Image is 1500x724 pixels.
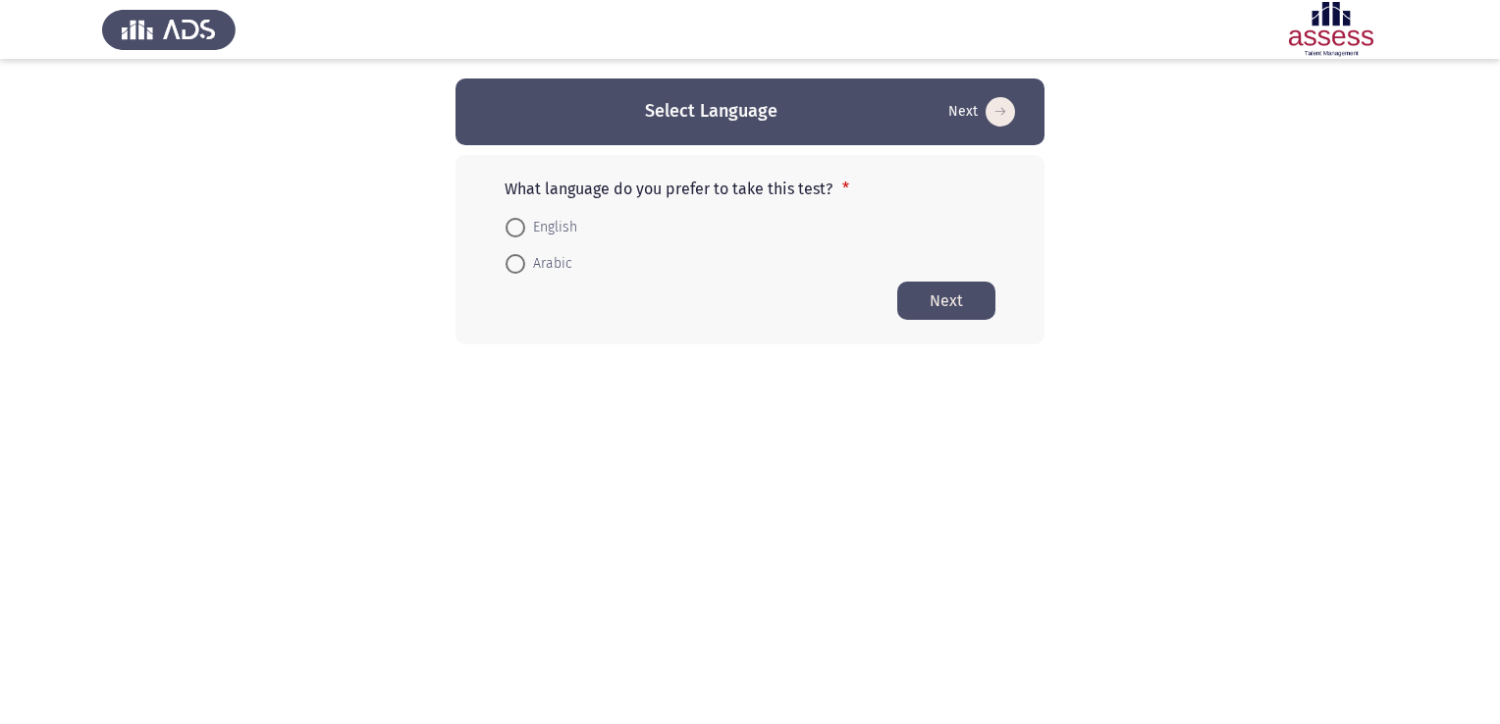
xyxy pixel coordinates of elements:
[942,96,1021,128] button: Start assessment
[1264,2,1398,57] img: Assessment logo of Development Assessment R1 (EN/AR)
[525,216,577,239] span: English
[645,99,777,124] h3: Select Language
[102,2,236,57] img: Assess Talent Management logo
[525,252,572,276] span: Arabic
[897,282,995,320] button: Start assessment
[505,180,995,198] p: What language do you prefer to take this test?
